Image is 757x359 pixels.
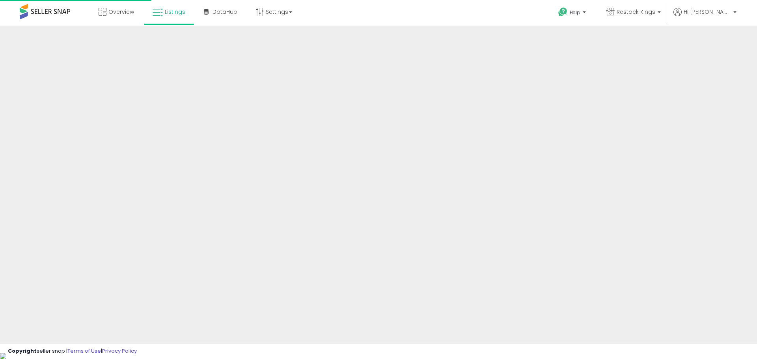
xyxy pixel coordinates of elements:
a: Privacy Policy [102,347,137,355]
span: Help [570,9,580,16]
span: Restock Kings [617,8,655,16]
span: DataHub [213,8,237,16]
a: Terms of Use [67,347,101,355]
span: Listings [165,8,185,16]
a: Hi [PERSON_NAME] [673,8,736,26]
i: Get Help [558,7,568,17]
a: Help [552,1,594,26]
span: Overview [108,8,134,16]
strong: Copyright [8,347,37,355]
div: seller snap | | [8,348,137,355]
span: Hi [PERSON_NAME] [684,8,731,16]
